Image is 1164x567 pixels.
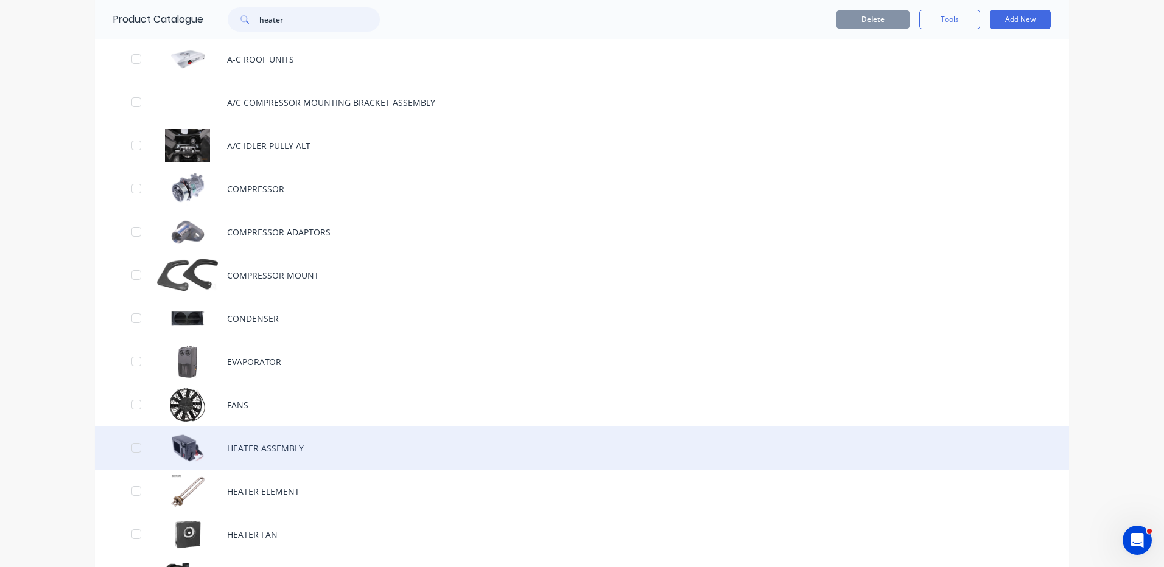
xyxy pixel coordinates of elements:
div: EVAPORATOREVAPORATOR [95,340,1069,383]
div: COMPRESSOR MOUNTCOMPRESSOR MOUNT [95,254,1069,297]
div: A-C ROOF UNITSA-C ROOF UNITS [95,38,1069,81]
button: Tools [919,10,980,29]
div: A/C IDLER PULLY ALTA/C IDLER PULLY ALT [95,124,1069,167]
button: Add New [990,10,1051,29]
div: HEATER FANHEATER FAN [95,513,1069,556]
div: A/C COMPRESSOR MOUNTING BRACKET ASSEMBLY [95,81,1069,124]
div: HEATER ASSEMBLYHEATER ASSEMBLY [95,426,1069,470]
div: CONDENSERCONDENSER [95,297,1069,340]
input: Search... [259,7,380,32]
div: COMPRESSOR ADAPTORSCOMPRESSOR ADAPTORS [95,210,1069,254]
button: Delete [836,10,910,29]
div: COMPRESSORCOMPRESSOR [95,167,1069,210]
iframe: Intercom live chat [1123,526,1152,555]
div: FANSFANS [95,383,1069,426]
div: HEATER ELEMENTHEATER ELEMENT [95,470,1069,513]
